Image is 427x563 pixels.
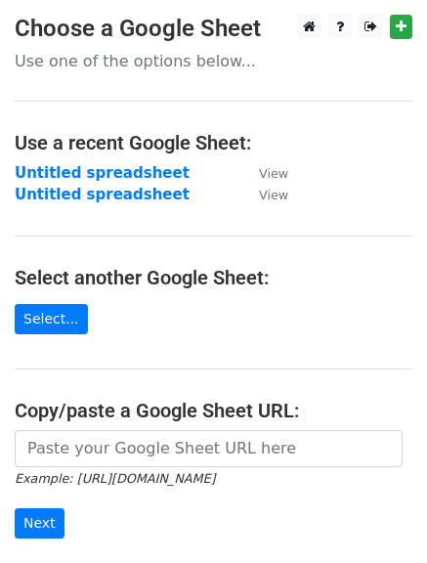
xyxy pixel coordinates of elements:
a: Select... [15,304,88,334]
a: Untitled spreadsheet [15,164,190,182]
h4: Copy/paste a Google Sheet URL: [15,399,412,422]
h3: Choose a Google Sheet [15,15,412,43]
a: Untitled spreadsheet [15,186,190,203]
a: View [239,164,288,182]
iframe: Chat Widget [329,469,427,563]
small: Example: [URL][DOMAIN_NAME] [15,471,215,486]
small: View [259,166,288,181]
input: Paste your Google Sheet URL here [15,430,403,467]
input: Next [15,508,64,539]
h4: Select another Google Sheet: [15,266,412,289]
h4: Use a recent Google Sheet: [15,131,412,154]
a: View [239,186,288,203]
small: View [259,188,288,202]
p: Use one of the options below... [15,51,412,71]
